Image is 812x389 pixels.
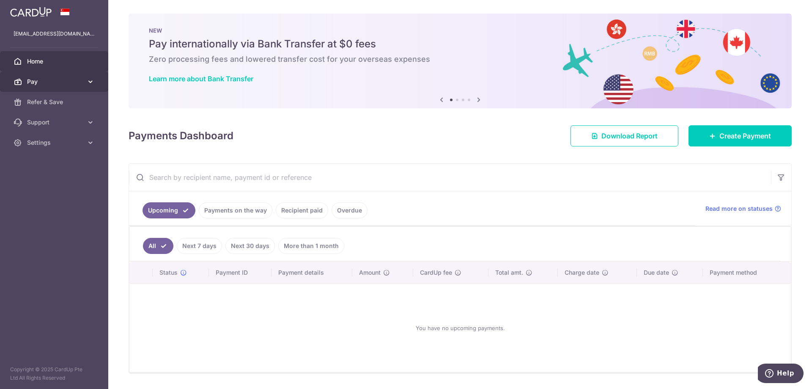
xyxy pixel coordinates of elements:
[719,131,771,141] span: Create Payment
[159,268,178,277] span: Status
[140,291,781,365] div: You have no upcoming payments.
[129,14,792,108] img: Bank transfer banner
[27,98,83,106] span: Refer & Save
[359,268,381,277] span: Amount
[149,37,771,51] h5: Pay internationally via Bank Transfer at $0 fees
[27,118,83,127] span: Support
[27,57,83,66] span: Home
[27,138,83,147] span: Settings
[272,262,353,284] th: Payment details
[420,268,452,277] span: CardUp fee
[571,125,678,146] a: Download Report
[644,268,669,277] span: Due date
[703,262,791,284] th: Payment method
[14,30,95,38] p: [EMAIL_ADDRESS][DOMAIN_NAME]
[209,262,272,284] th: Payment ID
[199,202,272,218] a: Payments on the way
[565,268,599,277] span: Charge date
[276,202,328,218] a: Recipient paid
[225,238,275,254] a: Next 30 days
[10,7,52,17] img: CardUp
[705,204,773,213] span: Read more on statuses
[689,125,792,146] a: Create Payment
[149,27,771,34] p: NEW
[332,202,368,218] a: Overdue
[143,238,173,254] a: All
[129,164,771,191] input: Search by recipient name, payment id or reference
[149,74,253,83] a: Learn more about Bank Transfer
[495,268,523,277] span: Total amt.
[27,77,83,86] span: Pay
[129,128,233,143] h4: Payments Dashboard
[758,364,804,385] iframe: Opens a widget where you can find more information
[278,238,344,254] a: More than 1 month
[149,54,771,64] h6: Zero processing fees and lowered transfer cost for your overseas expenses
[601,131,658,141] span: Download Report
[705,204,781,213] a: Read more on statuses
[177,238,222,254] a: Next 7 days
[143,202,195,218] a: Upcoming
